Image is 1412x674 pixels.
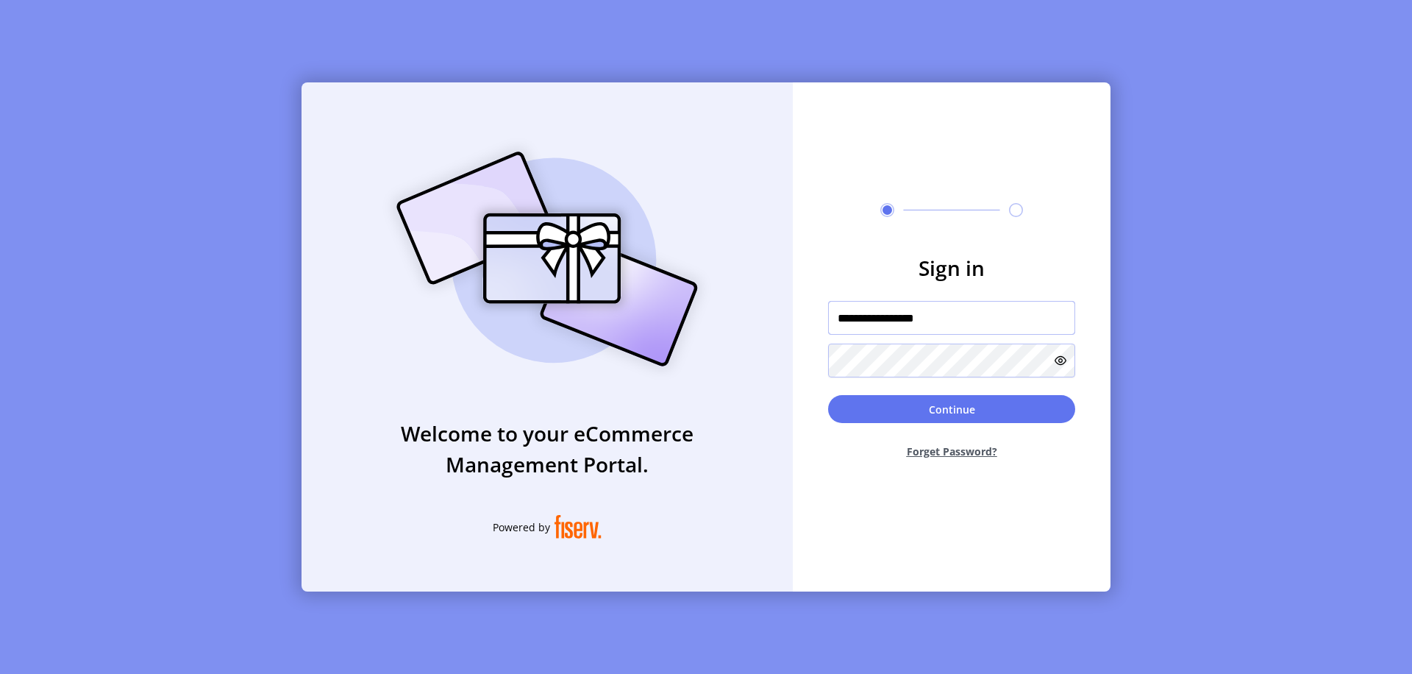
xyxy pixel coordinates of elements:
span: Powered by [493,519,550,535]
img: card_Illustration.svg [374,135,720,383]
button: Forget Password? [828,432,1075,471]
h3: Sign in [828,252,1075,283]
h3: Welcome to your eCommerce Management Portal. [302,418,793,480]
button: Continue [828,395,1075,423]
